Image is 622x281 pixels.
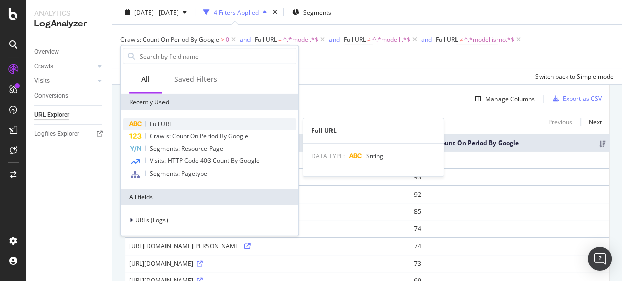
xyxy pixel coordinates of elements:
a: Logfiles Explorer [34,129,105,139]
div: and [240,35,251,44]
button: Segments [288,4,336,20]
span: Full URL [255,35,277,44]
button: 4 Filters Applied [199,4,271,20]
span: > [221,35,224,44]
div: All [141,74,150,84]
a: Next [580,115,602,129]
span: Full URL [344,35,366,44]
span: ≠ [460,35,463,44]
div: Saved Filters [174,74,217,84]
button: and [421,35,432,44]
span: ^.*modellismo.*$ [464,33,514,47]
div: and [421,35,432,44]
td: 74 [410,237,609,254]
span: ≠ [367,35,371,44]
button: and [329,35,340,44]
a: Overview [34,46,105,57]
span: String [366,152,383,160]
div: [URL][DOMAIN_NAME][PERSON_NAME] [129,242,406,250]
a: Conversions [34,90,105,101]
span: ^.*modelli.*$ [372,33,410,47]
div: and [329,35,340,44]
div: Recently Used [121,94,298,110]
span: Segments [303,8,331,16]
a: Crawls [34,61,95,72]
td: 85 [410,203,609,220]
div: Overview [34,46,59,57]
div: [URL][DOMAIN_NAME] [129,259,406,268]
span: [DATE] - [DATE] [134,8,179,16]
button: Export as CSV [549,90,602,107]
div: Full URL [303,126,444,135]
div: All fields [121,189,298,205]
input: Search by field name [139,49,296,64]
span: Segments: Resource Page [150,144,223,153]
div: Visits [34,76,50,86]
div: Conversions [34,90,68,101]
div: Switch back to Simple mode [535,72,614,80]
button: and [240,35,251,44]
span: Crawls: Count On Period By Google [120,35,219,44]
span: Crawls: Count On Period By Google [150,132,248,140]
div: 4 Filters Applied [214,8,259,16]
div: Export as CSV [563,94,602,103]
td: 73 [410,255,609,272]
td: 74 [410,220,609,237]
span: 0 [226,33,229,47]
div: Analytics [34,8,104,18]
td: 105 [410,151,609,168]
a: Visits [34,76,95,86]
span: DATA TYPE: [311,152,345,160]
button: Manage Columns [471,92,535,105]
span: = [278,35,282,44]
td: 92 [410,185,609,203]
span: Full URL [436,35,458,44]
span: Visits: HTTP Code 403 Count By Google [150,156,260,165]
span: URLs (Logs) [135,216,168,224]
button: Switch back to Simple mode [531,68,614,84]
span: Full URL [150,120,172,128]
button: [DATE] - [DATE] [120,4,191,20]
span: Segments: Pagetype [150,169,208,178]
div: LogAnalyzer [34,18,104,30]
a: URL Explorer [34,110,105,120]
div: URL Explorer [34,110,69,120]
span: ^.*model.*$ [283,33,318,47]
div: Open Intercom Messenger [588,247,612,271]
td: 93 [410,168,609,185]
div: Manage Columns [485,95,535,103]
div: Crawls [34,61,53,72]
div: Logfiles Explorer [34,129,79,139]
th: Crawls: Count On Period By Google: activate to sort column ascending [410,134,609,151]
div: times [271,7,279,17]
